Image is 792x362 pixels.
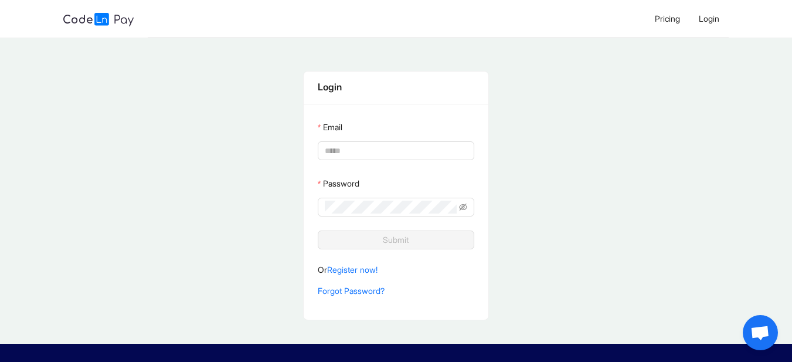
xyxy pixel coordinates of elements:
[459,203,467,211] span: eye-invisible
[318,118,342,137] label: Email
[325,144,465,157] input: Email
[325,201,457,214] input: Password
[383,234,409,246] span: Submit
[318,231,474,249] button: Submit
[318,174,359,193] label: Password
[699,13,719,23] span: Login
[327,265,378,275] a: Register now!
[655,13,680,23] span: Pricing
[63,13,134,26] img: logo
[318,286,385,296] a: Forgot Password?
[318,263,474,276] p: Or
[318,80,474,94] div: Login
[743,315,778,350] div: Open chat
